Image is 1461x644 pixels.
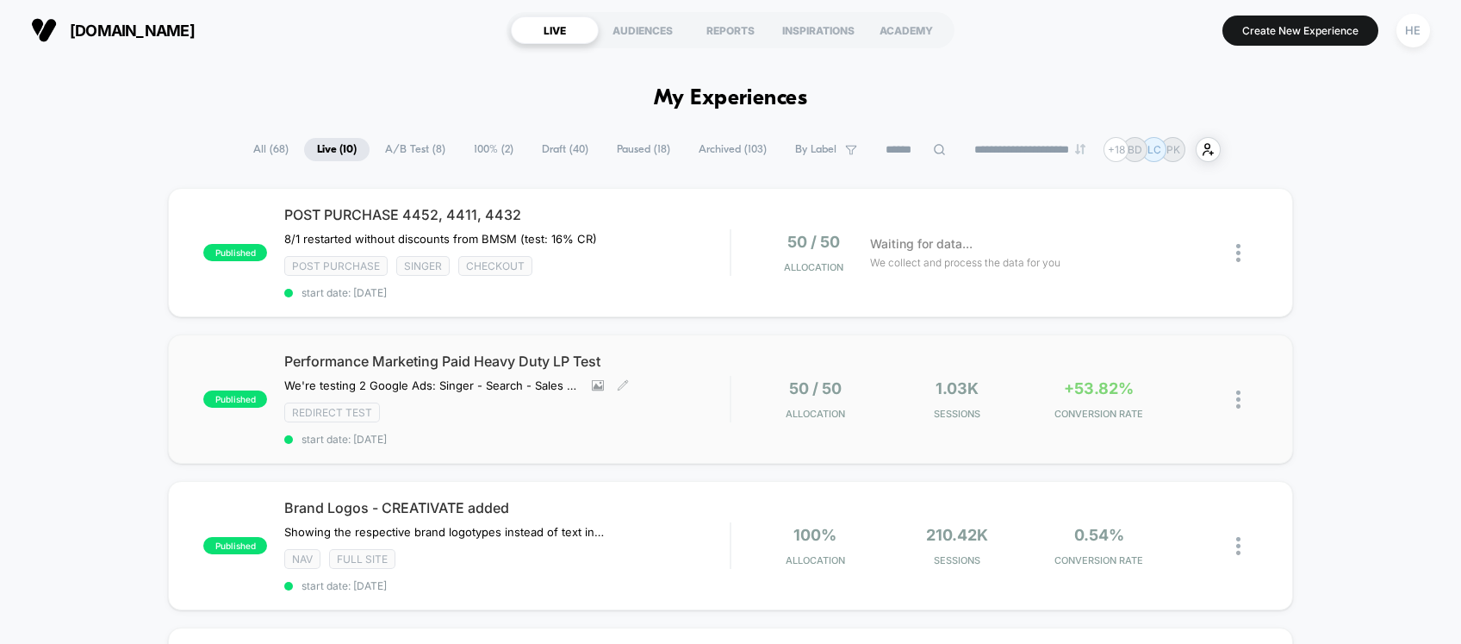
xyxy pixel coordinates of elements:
span: published [203,244,267,261]
p: BD [1128,143,1142,156]
span: [DOMAIN_NAME] [70,22,195,40]
img: end [1075,144,1085,154]
button: HE [1391,13,1435,48]
button: Create New Experience [1222,16,1378,46]
span: We're testing 2 Google Ads: Singer - Search - Sales - Heavy Duty - Nonbrand and SINGER - PMax - H... [284,378,579,392]
span: CONVERSION RATE [1032,554,1166,566]
span: Live ( 10 ) [304,138,370,161]
span: 1.03k [936,379,979,397]
div: INSPIRATIONS [774,16,862,44]
div: ACADEMY [862,16,950,44]
span: 100% [793,526,836,544]
span: Performance Marketing Paid Heavy Duty LP Test [284,353,730,370]
img: Visually logo [31,17,57,43]
div: LIVE [511,16,599,44]
span: Showing the respective brand logotypes instead of text in tabs [284,525,604,539]
span: published [203,391,267,408]
span: start date: [DATE] [284,433,730,446]
span: Sessions [891,554,1024,566]
img: close [1236,391,1240,409]
h1: My Experiences [654,86,808,111]
p: LC [1147,143,1161,156]
span: Redirect Test [284,403,380,422]
span: We collect and process the data for you [870,254,1060,271]
span: CONVERSION RATE [1032,408,1166,420]
span: Sessions [891,408,1024,420]
div: + 18 [1104,137,1128,162]
span: 0.54% [1074,526,1124,544]
span: Waiting for data... [870,234,973,253]
span: 50 / 50 [787,233,840,251]
span: All ( 68 ) [240,138,302,161]
span: Allocation [786,554,845,566]
span: Singer [396,256,450,276]
span: Allocation [784,261,843,273]
span: Brand Logos - CREATIVATE added [284,499,730,516]
span: Paused ( 18 ) [604,138,683,161]
span: 8/1 restarted without discounts from BMSM (test: 16% CR) [284,232,597,246]
div: AUDIENCES [599,16,687,44]
span: +53.82% [1064,379,1134,397]
span: POST PURCHASE 4452, 4411, 4432 [284,206,730,223]
span: Post Purchase [284,256,388,276]
span: NAV [284,549,320,569]
span: A/B Test ( 8 ) [372,138,458,161]
span: start date: [DATE] [284,579,730,592]
span: 100% ( 2 ) [461,138,526,161]
button: [DOMAIN_NAME] [26,16,200,44]
span: By Label [795,143,836,156]
div: REPORTS [687,16,774,44]
span: start date: [DATE] [284,286,730,299]
span: published [203,537,267,554]
p: PK [1166,143,1180,156]
span: Full site [329,549,395,569]
img: close [1236,537,1240,555]
span: Draft ( 40 ) [529,138,601,161]
span: Archived ( 103 ) [686,138,780,161]
span: Allocation [786,408,845,420]
img: close [1236,244,1240,262]
span: 210.42k [926,526,988,544]
span: checkout [458,256,532,276]
div: HE [1396,14,1430,47]
span: 50 / 50 [789,379,842,397]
